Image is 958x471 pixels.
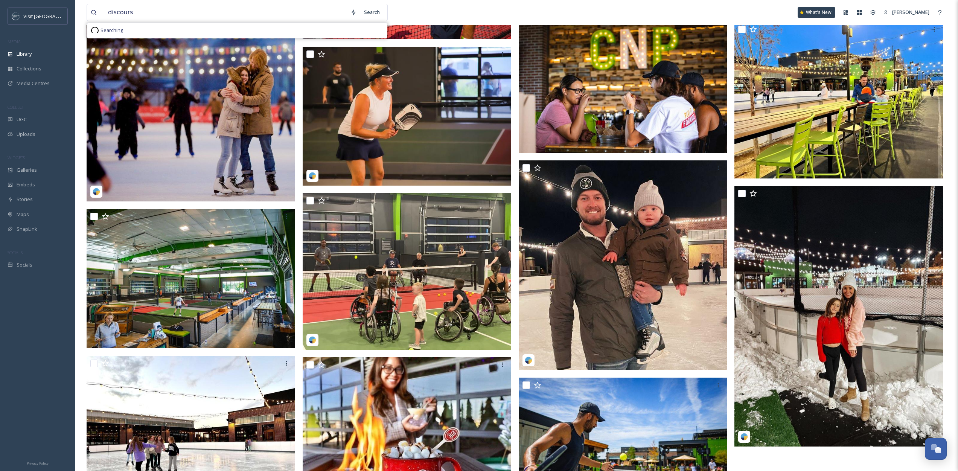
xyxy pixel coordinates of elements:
span: Socials [17,261,32,268]
img: c3es6xdrejuflcaqpovn.png [12,12,20,20]
span: Stories [17,196,33,203]
img: snapsea-logo.png [93,188,100,195]
img: snapsea-logo.png [309,172,316,180]
span: [PERSON_NAME] [892,9,929,15]
span: Privacy Policy [27,461,49,466]
div: Search [360,5,384,20]
img: snapsea-logo.png [740,433,748,441]
span: COLLECT [8,104,24,110]
span: Uploads [17,131,35,138]
input: Search your library [104,4,347,21]
img: 04be485b-7c52-2a7a-e1b8-674097252589.jpg [87,209,295,348]
a: Privacy Policy [27,458,49,467]
span: Maps [17,211,29,218]
img: taylormade353_04012025_17877757058944299.jpg [303,193,511,350]
span: Visit [GEOGRAPHIC_DATA] [23,12,82,20]
span: Galleries [17,166,37,174]
span: SOCIALS [8,250,23,255]
img: 15346ec4-a504-9b12-73cf-7c7d88fe5a32.jpg [734,22,943,178]
img: 08131497-ad8d-f79b-f5c5-40ad49e948f5.jpg [519,14,727,153]
span: Library [17,50,32,58]
span: SnapLink [17,226,37,233]
img: snapsea-logo.png [309,336,316,344]
span: Embeds [17,181,35,188]
img: projectcure_04012025_18019889773630801.jpg [303,47,511,186]
span: UGC [17,116,27,123]
span: MEDIA [8,39,21,44]
img: snapsea-logo.png [525,357,532,364]
button: Open Chat [925,438,947,460]
span: Collections [17,65,41,72]
span: WIDGETS [8,155,25,160]
a: [PERSON_NAME] [880,5,933,20]
img: reese_h_cheers_03312025_18061957276677261.jpg [734,186,943,447]
img: chickennpicklesop_03312025_2864186702370515357.jpg [519,160,727,370]
span: Media Centres [17,80,50,87]
a: What's New [798,7,835,18]
span: Searching [101,27,123,34]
